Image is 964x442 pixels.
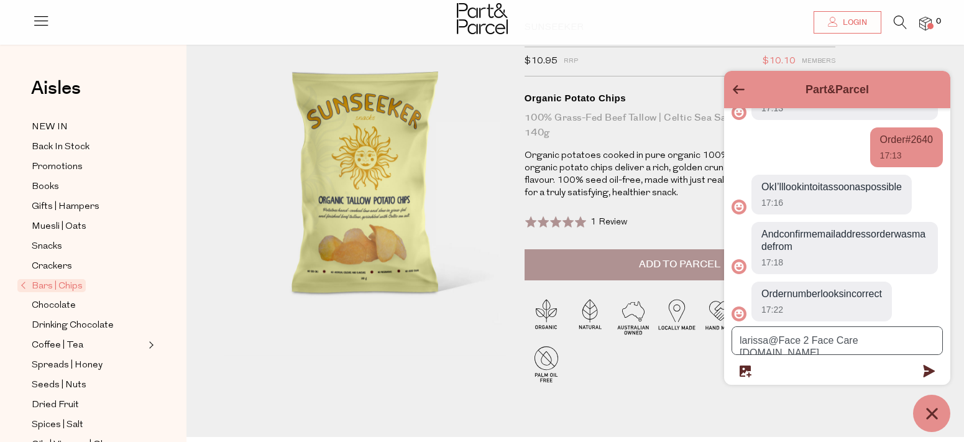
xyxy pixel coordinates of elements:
a: NEW IN [32,119,145,135]
inbox-online-store-chat: Shopify online store chat [720,71,954,432]
span: Dried Fruit [32,398,79,413]
span: Bars | Chips [17,279,86,292]
span: Seeds | Nuts [32,378,86,393]
a: Aisles [31,79,81,110]
span: Drinking Chocolate [32,318,114,333]
span: Add to Parcel [639,257,720,272]
a: Gifts | Hampers [32,199,145,214]
a: Coffee | Tea [32,338,145,353]
span: Spices | Salt [32,418,83,433]
span: Login [840,17,867,28]
span: Muesli | Oats [32,219,86,234]
a: Books [32,179,145,195]
a: Spreads | Honey [32,357,145,373]
span: Spreads | Honey [32,358,103,373]
a: Seeds | Nuts [32,377,145,393]
a: Crackers [32,259,145,274]
a: 0 [919,17,932,30]
a: Back In Stock [32,139,145,155]
a: Muesli | Oats [32,219,145,234]
img: P_P-ICONS-Live_Bec_V11_Locally_Made_2.svg [655,295,699,338]
span: RRP [564,53,578,70]
img: P_P-ICONS-Live_Bec_V11_Handmade.svg [699,295,742,338]
div: Organic Potato Chips [525,92,835,104]
span: $10.10 [763,53,796,70]
button: Add to Parcel [525,249,835,280]
span: Chocolate [32,298,76,313]
div: 100% Grass-Fed Beef Tallow | Celtic Sea Salt 140g [525,111,835,140]
span: Snacks [32,239,62,254]
span: 1 Review [590,218,627,227]
button: Expand/Collapse Coffee | Tea [145,338,154,352]
span: NEW IN [32,120,68,135]
a: Promotions [32,159,145,175]
span: Crackers [32,259,72,274]
span: Gifts | Hampers [32,200,99,214]
img: P_P-ICONS-Live_Bec_V11_Natural.svg [568,295,612,338]
img: P_P-ICONS-Live_Bec_V11_Organic.svg [525,295,568,338]
a: Spices | Salt [32,417,145,433]
a: Bars | Chips [21,279,145,293]
span: 0 [933,16,944,27]
span: Coffee | Tea [32,338,83,353]
a: Snacks [32,239,145,254]
a: Drinking Chocolate [32,318,145,333]
p: Organic potatoes cooked in pure organic 100% grass-fed tallow, this organic potato chips deliver ... [525,150,835,200]
span: Members [802,53,835,70]
a: Login [814,11,881,34]
img: P_P-ICONS-Live_Bec_V11_Palm_Oil_Free.svg [525,342,568,385]
img: Sunseeker organic tallow potato chips packaging on a white background [224,22,506,355]
img: Part&Parcel [457,3,508,34]
span: $10.95 [525,53,558,70]
img: P_P-ICONS-Live_Bec_V11_Australian_Owned.svg [612,295,655,338]
a: Chocolate [32,298,145,313]
span: Promotions [32,160,83,175]
span: Aisles [31,75,81,102]
span: Back In Stock [32,140,90,155]
span: Books [32,180,59,195]
a: Dried Fruit [32,397,145,413]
